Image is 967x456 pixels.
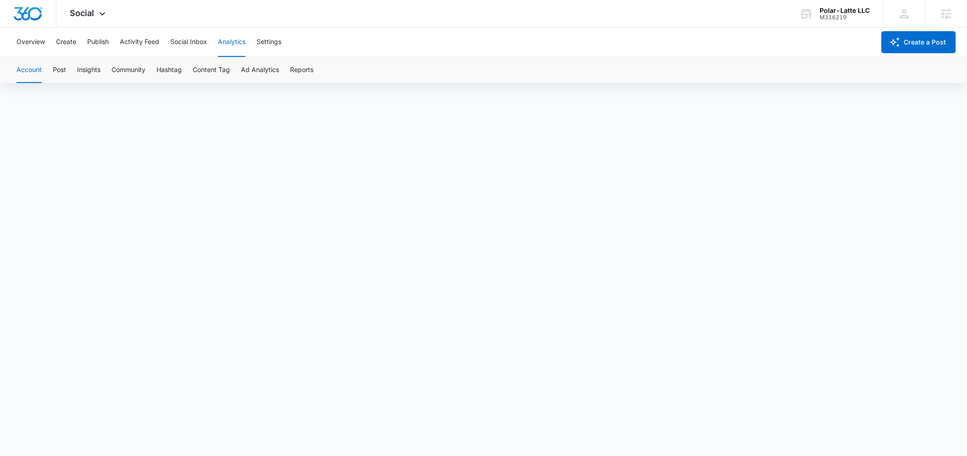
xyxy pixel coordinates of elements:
button: Create [56,28,76,57]
button: Social Inbox [170,28,207,57]
div: account id [820,14,870,21]
button: Community [112,57,145,83]
button: Ad Analytics [241,57,279,83]
div: account name [820,7,870,14]
button: Create a Post [882,31,956,53]
button: Reports [290,57,313,83]
button: Hashtag [157,57,182,83]
button: Overview [17,28,45,57]
button: Analytics [218,28,246,57]
span: Social [70,8,95,18]
button: Activity Feed [120,28,159,57]
button: Insights [77,57,101,83]
button: Post [53,57,66,83]
button: Content Tag [193,57,230,83]
button: Account [17,57,42,83]
button: Publish [87,28,109,57]
button: Settings [257,28,281,57]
